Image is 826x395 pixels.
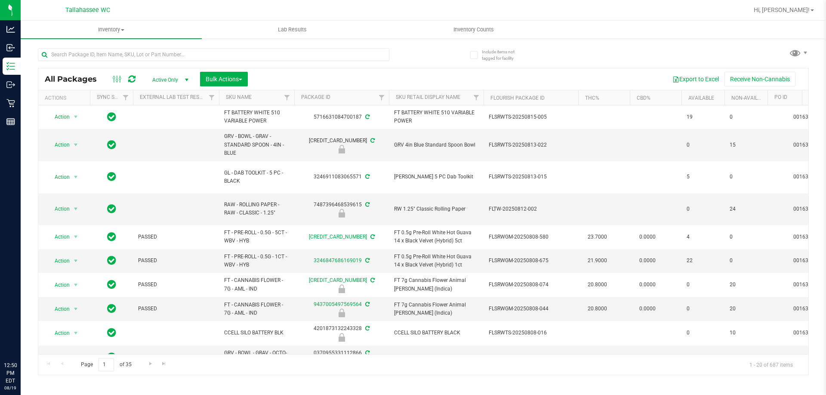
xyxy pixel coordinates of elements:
[107,111,116,123] span: In Sync
[754,6,810,13] span: Hi, [PERSON_NAME]!
[489,257,573,265] span: FLSRWGM-20250808-675
[293,145,390,153] div: Newly Received
[369,234,375,240] span: Sync from Compliance System
[47,231,70,243] span: Action
[107,303,116,315] span: In Sync
[202,21,383,39] a: Lab Results
[687,113,719,121] span: 19
[394,173,478,181] span: [PERSON_NAME] 5 PC Dab Toolkit
[730,257,762,265] span: 0
[293,209,390,217] div: Newly Received
[107,327,116,339] span: In Sync
[6,25,15,34] inline-svg: Analytics
[47,279,70,291] span: Action
[489,141,573,149] span: FLSRWTS-20250813-022
[635,279,660,291] span: 0.0000
[774,94,787,100] a: PO ID
[375,90,389,105] a: Filter
[687,233,719,241] span: 4
[6,43,15,52] inline-svg: Inbound
[583,303,611,315] span: 20.8000
[687,257,719,265] span: 22
[635,231,660,243] span: 0.0000
[442,26,505,34] span: Inventory Counts
[793,282,817,288] a: 00163486
[47,171,70,183] span: Action
[224,329,289,337] span: CCELL SILO BATTERY BLK
[224,109,289,125] span: FT BATTERY WHITE 510 VARIABLE POWER
[293,113,390,121] div: 5716631084700187
[489,281,573,289] span: FLSRWGM-20250808-074
[107,279,116,291] span: In Sync
[394,229,478,245] span: FT 0.5g Pre-Roll White Hot Guava 14 x Black Velvet (Hybrid) 5ct
[383,21,564,39] a: Inventory Counts
[394,329,478,337] span: CCELL SILO BATTERY BLACK
[730,113,762,121] span: 0
[224,169,289,185] span: GL - DAB TOOLKIT - 5 PC - BLACK
[489,353,573,361] span: FLSRWTS-20250808-010
[293,173,390,181] div: 3246911083065571
[6,117,15,126] inline-svg: Reports
[266,26,318,34] span: Lab Results
[793,206,817,212] a: 00163485
[583,279,611,291] span: 20.8000
[301,94,330,100] a: Package ID
[396,94,460,100] a: Sku Retail Display Name
[730,173,762,181] span: 0
[293,137,390,153] div: [CREDIT_CARD_NUMBER]
[107,254,116,266] span: In Sync
[793,114,817,120] a: 00163486
[4,361,17,385] p: 12:50 PM EDT
[293,325,390,341] div: 4201873132243328
[637,95,650,101] a: CBD%
[688,95,714,101] a: Available
[47,303,70,315] span: Action
[99,358,114,371] input: 1
[793,306,817,312] a: 00163486
[71,327,81,339] span: select
[45,95,86,101] div: Actions
[47,203,70,215] span: Action
[97,94,130,100] a: Sync Status
[107,203,116,215] span: In Sync
[793,330,817,336] a: 00163484
[730,305,762,313] span: 20
[293,201,390,217] div: 7487396468539615
[793,257,817,263] a: 00163486
[71,255,81,267] span: select
[469,90,484,105] a: Filter
[47,351,70,363] span: Action
[107,139,116,151] span: In Sync
[489,233,573,241] span: FLSRWGM-20250808-580
[45,74,105,84] span: All Packages
[743,358,800,371] span: 1 - 20 of 687 items
[309,277,367,283] a: [CREDIT_CARD_NUMBER]
[107,171,116,183] span: In Sync
[25,325,36,335] iframe: Resource center unread badge
[394,276,478,293] span: FT 7g Cannabis Flower Animal [PERSON_NAME] (Indica)
[21,21,202,39] a: Inventory
[138,233,214,241] span: PASSED
[394,109,478,125] span: FT BATTERY WHITE 510 VARIABLE POWER
[107,351,116,363] span: In Sync
[224,132,289,157] span: GRV - BOWL - GRAV - STANDARD SPOON - 4IN - BLUE
[309,234,367,240] a: [CREDIT_CARD_NUMBER]
[730,205,762,213] span: 24
[687,353,719,361] span: 0
[119,90,133,105] a: Filter
[364,350,370,356] span: Sync from Compliance System
[364,257,370,263] span: Sync from Compliance System
[489,329,573,337] span: FLSRWTS-20250808-016
[793,142,817,148] a: 00163485
[687,281,719,289] span: 0
[585,95,599,101] a: THC%
[793,234,817,240] a: 00163485
[369,138,375,144] span: Sync from Compliance System
[138,281,214,289] span: PASSED
[4,385,17,391] p: 08/19
[394,253,478,269] span: FT 0.5g Pre-Roll White Hot Guava 14 x Black Velvet (Hybrid) 1ct
[489,113,573,121] span: FLSRWTS-20250815-005
[280,90,294,105] a: Filter
[482,49,525,61] span: Include items not tagged for facility
[667,72,724,86] button: Export to Excel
